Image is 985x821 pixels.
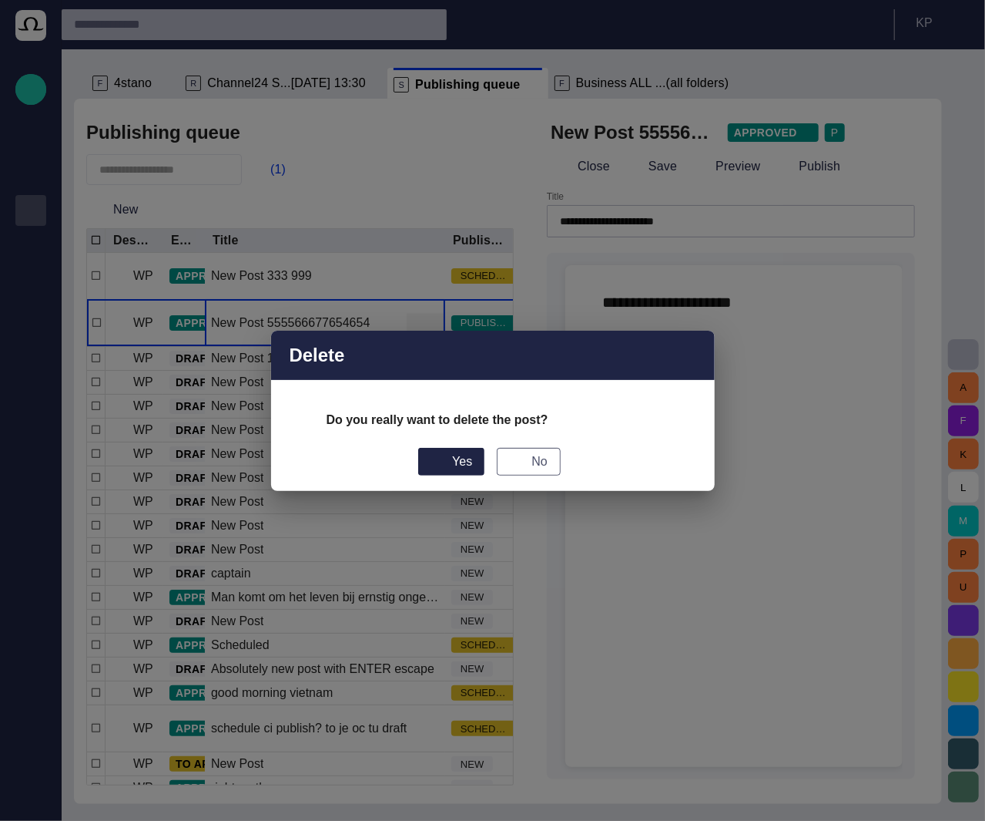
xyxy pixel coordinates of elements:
[290,345,345,366] h2: Delete
[271,331,715,380] div: Delete
[497,448,560,476] button: No
[271,331,715,491] div: Delete
[418,448,484,476] button: Yes
[327,411,659,476] div: Do you really want to delete the post?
